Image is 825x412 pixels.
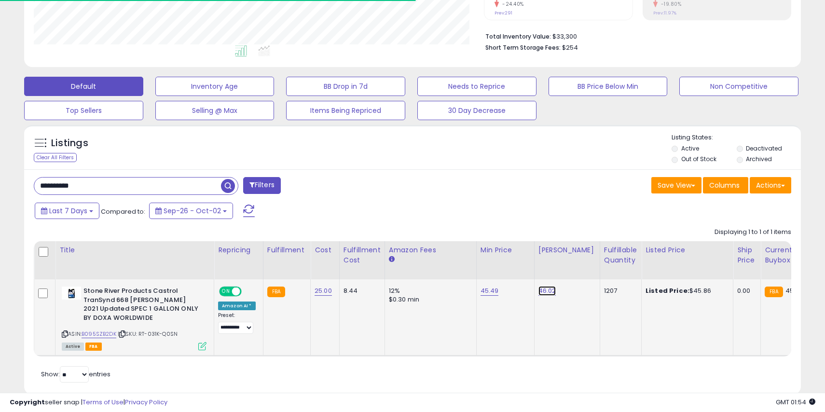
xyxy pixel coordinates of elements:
span: ON [220,288,232,296]
div: 12% [389,287,469,295]
small: Prev: 11.97% [653,10,676,16]
div: Cost [315,245,335,255]
span: | SKU: RT-031K-Q0SN [118,330,178,338]
img: 31Z4d-Jz1TL._SL40_.jpg [62,287,81,300]
div: 1207 [604,287,634,295]
div: seller snap | | [10,398,167,407]
div: Listed Price [646,245,729,255]
small: Prev: 291 [495,10,512,16]
span: 45.86 [785,286,803,295]
button: BB Drop in 7d [286,77,405,96]
span: 2025-10-10 01:54 GMT [776,398,815,407]
a: 46.02 [538,286,556,296]
div: Clear All Filters [34,153,77,162]
button: Sep-26 - Oct-02 [149,203,233,219]
button: Non Competitive [679,77,798,96]
button: Columns [703,177,748,193]
button: Last 7 Days [35,203,99,219]
div: Fulfillable Quantity [604,245,637,265]
li: $33,300 [485,30,784,41]
label: Archived [746,155,772,163]
a: 25.00 [315,286,332,296]
div: Fulfillment Cost [344,245,381,265]
button: Save View [651,177,701,193]
span: Compared to: [101,207,145,216]
div: 0.00 [737,287,753,295]
span: Columns [709,180,740,190]
small: FBA [765,287,783,297]
b: Total Inventory Value: [485,32,551,41]
button: Default [24,77,143,96]
span: FBA [85,343,102,351]
div: Fulfillment [267,245,306,255]
span: OFF [240,288,256,296]
small: FBA [267,287,285,297]
span: Show: entries [41,370,110,379]
div: Ship Price [737,245,756,265]
div: Displaying 1 to 1 of 1 items [715,228,791,237]
button: Selling @ Max [155,101,275,120]
div: ASIN: [62,287,206,349]
a: 45.49 [481,286,499,296]
label: Out of Stock [681,155,716,163]
button: Needs to Reprice [417,77,536,96]
div: Current Buybox Price [765,245,814,265]
div: $45.86 [646,287,726,295]
div: Amazon AI * [218,302,256,310]
div: [PERSON_NAME] [538,245,596,255]
a: B095SZB2DK [82,330,116,338]
a: Terms of Use [82,398,124,407]
h5: Listings [51,137,88,150]
div: Repricing [218,245,259,255]
button: Actions [750,177,791,193]
div: $0.30 min [389,295,469,304]
a: Privacy Policy [125,398,167,407]
small: -19.80% [658,0,682,8]
b: Short Term Storage Fees: [485,43,561,52]
div: Title [59,245,210,255]
p: Listing States: [672,133,800,142]
span: All listings currently available for purchase on Amazon [62,343,84,351]
div: 8.44 [344,287,377,295]
label: Active [681,144,699,152]
strong: Copyright [10,398,45,407]
div: Min Price [481,245,530,255]
span: $254 [562,43,578,52]
small: -24.40% [499,0,524,8]
button: Items Being Repriced [286,101,405,120]
button: Top Sellers [24,101,143,120]
div: Amazon Fees [389,245,472,255]
label: Deactivated [746,144,782,152]
small: Amazon Fees. [389,255,395,264]
button: Filters [243,177,281,194]
span: Sep-26 - Oct-02 [164,206,221,216]
div: Preset: [218,312,256,334]
button: Inventory Age [155,77,275,96]
button: BB Price Below Min [549,77,668,96]
b: Listed Price: [646,286,689,295]
b: Stone River Products Castrol TranSynd 668 [PERSON_NAME] 2021 Updated SPEC 1 GALLON ONLY BY DOXA W... [83,287,201,325]
span: Last 7 Days [49,206,87,216]
button: 30 Day Decrease [417,101,536,120]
